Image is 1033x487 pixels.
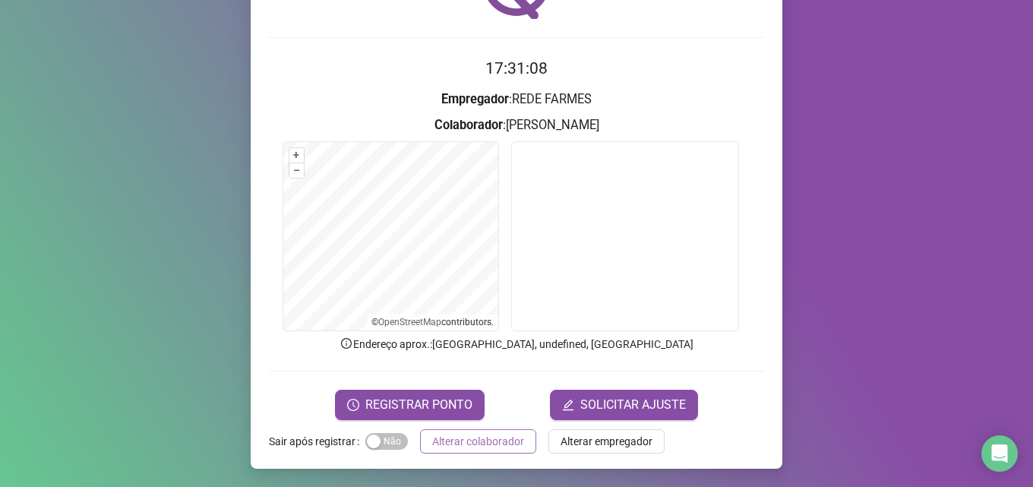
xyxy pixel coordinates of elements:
[548,429,665,454] button: Alterar empregador
[269,336,764,353] p: Endereço aprox. : [GEOGRAPHIC_DATA], undefined, [GEOGRAPHIC_DATA]
[434,118,503,132] strong: Colaborador
[561,433,652,450] span: Alterar empregador
[420,429,536,454] button: Alterar colaborador
[981,435,1018,472] div: Open Intercom Messenger
[562,399,574,411] span: edit
[340,337,353,350] span: info-circle
[485,59,548,77] time: 17:31:08
[289,148,304,163] button: +
[269,429,365,454] label: Sair após registrar
[269,115,764,135] h3: : [PERSON_NAME]
[432,433,524,450] span: Alterar colaborador
[441,92,509,106] strong: Empregador
[335,390,485,420] button: REGISTRAR PONTO
[269,90,764,109] h3: : REDE FARMES
[371,317,494,327] li: © contributors.
[365,396,472,414] span: REGISTRAR PONTO
[378,317,441,327] a: OpenStreetMap
[580,396,686,414] span: SOLICITAR AJUSTE
[289,163,304,178] button: –
[347,399,359,411] span: clock-circle
[550,390,698,420] button: editSOLICITAR AJUSTE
